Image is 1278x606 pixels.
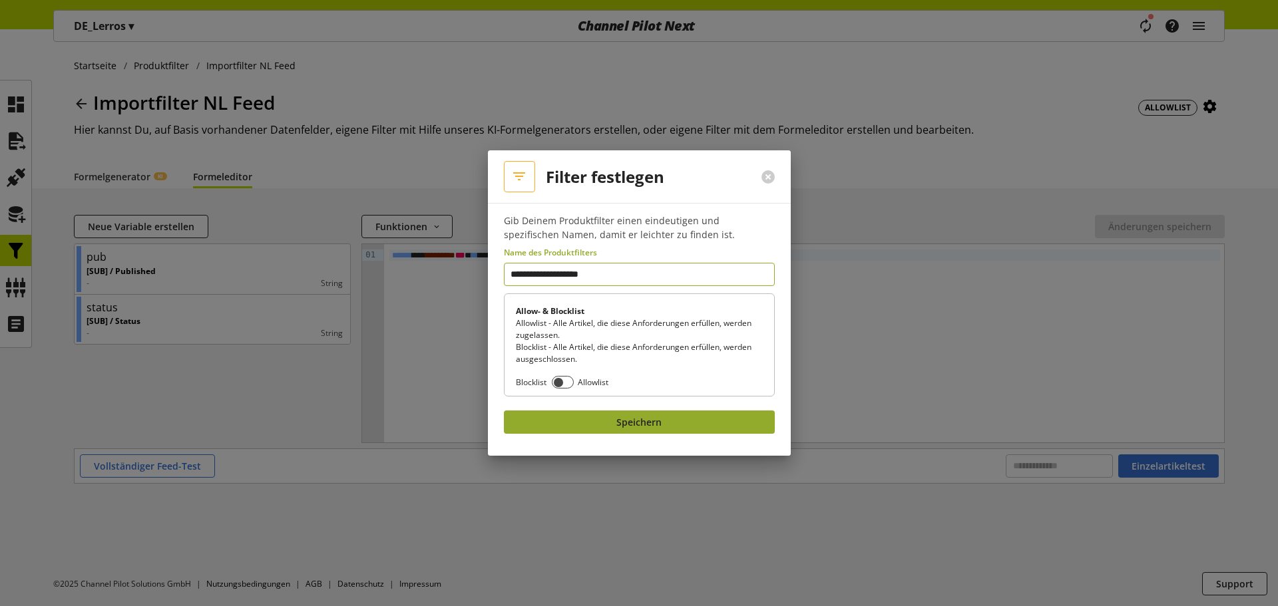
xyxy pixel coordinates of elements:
span: Name des Produktfilters [504,247,597,258]
h3: Allow- & Blocklist [516,305,762,317]
p: Blocklist - Alle Artikel, die diese Anforderungen erfüllen, werden ausgeschlossen. [516,341,762,365]
span: Allowlist [578,377,608,388]
button: Speichern [504,410,775,434]
p: Allowlist - Alle Artikel, die diese Anforderungen erfüllen, werden zugelassen. [516,317,762,341]
h2: Filter festlegen [546,168,664,186]
span: Speichern [616,415,662,429]
span: Blocklist [516,377,552,388]
p: Gib Deinem Produktfilter einen eindeutigen und spezifischen Namen, damit er leichter zu finden ist. [504,214,775,247]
